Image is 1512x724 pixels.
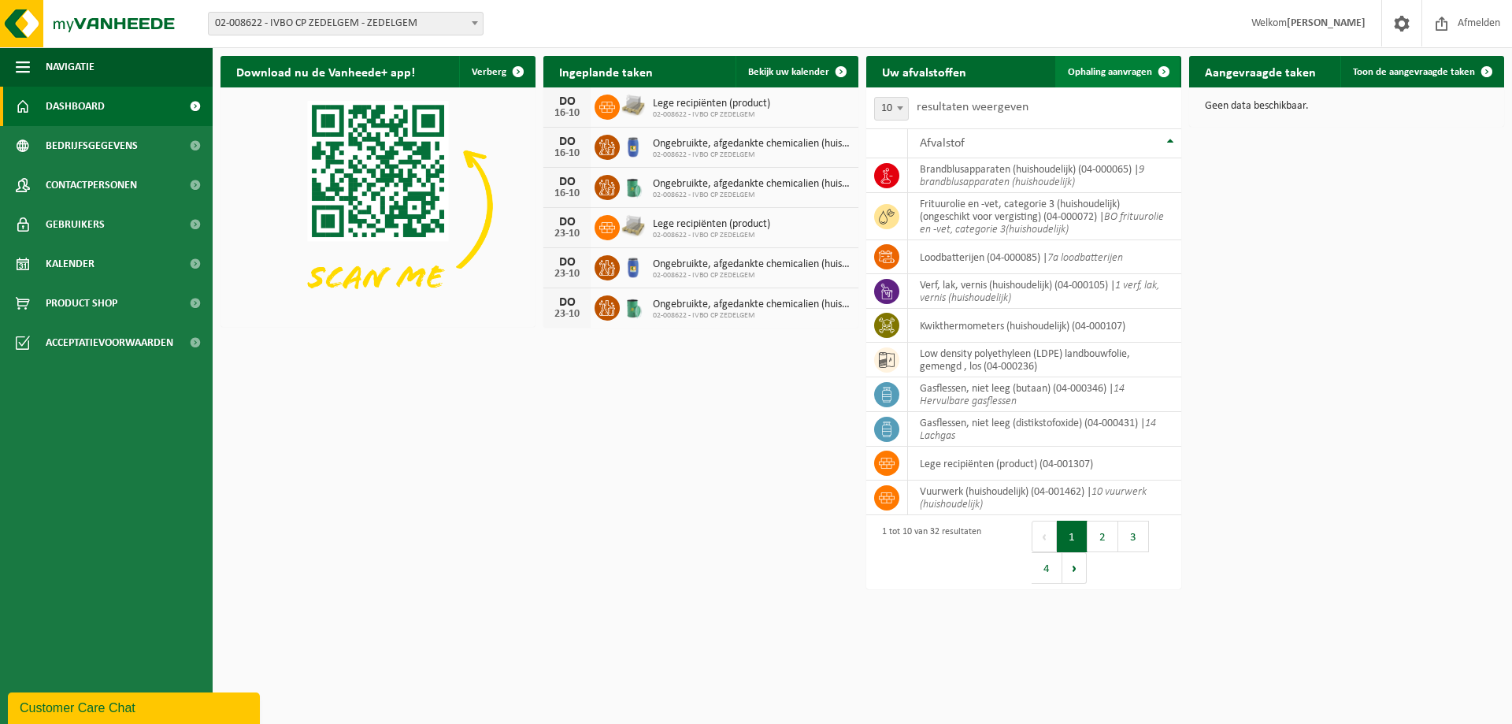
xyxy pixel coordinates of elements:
[472,67,506,77] span: Verberg
[620,173,647,199] img: PB-OT-0200-MET-00-02
[46,126,138,165] span: Bedrijfsgegevens
[920,418,1156,442] i: 14 Lachgas
[866,56,982,87] h2: Uw afvalstoffen
[1205,101,1488,112] p: Geen data beschikbaar.
[917,101,1028,113] label: resultaten weergeven
[1057,521,1088,552] button: 1
[620,293,647,320] img: PB-OT-0200-MET-00-02
[653,231,770,240] span: 02-008622 - IVBO CP ZEDELGEM
[551,228,583,239] div: 23-10
[551,216,583,228] div: DO
[736,56,857,87] a: Bekijk uw kalender
[748,67,829,77] span: Bekijk uw kalender
[1118,521,1149,552] button: 3
[46,47,94,87] span: Navigatie
[908,309,1181,343] td: kwikthermometers (huishoudelijk) (04-000107)
[1353,67,1475,77] span: Toon de aangevraagde taken
[1032,552,1062,584] button: 4
[653,271,850,280] span: 02-008622 - IVBO CP ZEDELGEM
[908,412,1181,447] td: gasflessen, niet leeg (distikstofoxide) (04-000431) |
[908,447,1181,481] td: lege recipiënten (product) (04-001307)
[1189,56,1332,87] h2: Aangevraagde taken
[908,343,1181,377] td: low density polyethyleen (LDPE) landbouwfolie, gemengd , los (04-000236)
[46,244,94,284] span: Kalender
[620,132,647,159] img: PB-OT-0120-HPE-00-02
[220,56,431,87] h2: Download nu de Vanheede+ app!
[551,256,583,269] div: DO
[1055,56,1180,87] a: Ophaling aanvragen
[920,280,1159,304] i: 1 verf, lak, vernis (huishoudelijk)
[551,188,583,199] div: 16-10
[653,311,850,321] span: 02-008622 - IVBO CP ZEDELGEM
[908,377,1181,412] td: gasflessen, niet leeg (butaan) (04-000346) |
[543,56,669,87] h2: Ingeplande taken
[551,309,583,320] div: 23-10
[874,97,909,121] span: 10
[620,213,647,239] img: LP-PA-00000-WDN-11
[908,481,1181,515] td: vuurwerk (huishoudelijk) (04-001462) |
[220,87,535,324] img: Download de VHEPlus App
[551,108,583,119] div: 16-10
[620,253,647,280] img: PB-OT-0120-HPE-00-02
[653,150,850,160] span: 02-008622 - IVBO CP ZEDELGEM
[653,178,850,191] span: Ongebruikte, afgedankte chemicalien (huishoudelijk)
[653,110,770,120] span: 02-008622 - IVBO CP ZEDELGEM
[653,218,770,231] span: Lege recipiënten (product)
[1287,17,1366,29] strong: [PERSON_NAME]
[653,299,850,311] span: Ongebruikte, afgedankte chemicalien (huishoudelijk)
[551,296,583,309] div: DO
[920,164,1144,188] i: 9 brandblusapparaten (huishoudelijk)
[908,193,1181,240] td: frituurolie en -vet, categorie 3 (huishoudelijk) (ongeschikt voor vergisting) (04-000072) |
[1088,521,1118,552] button: 2
[459,56,534,87] button: Verberg
[620,92,647,119] img: LP-PA-00000-WDN-11
[551,136,583,148] div: DO
[653,98,770,110] span: Lege recipiënten (product)
[875,98,908,120] span: 10
[1032,521,1057,552] button: Previous
[551,269,583,280] div: 23-10
[920,211,1164,236] i: BO frituurolie en -vet, categorie 3(huishoudelijk)
[1340,56,1503,87] a: Toon de aangevraagde taken
[874,519,981,585] div: 1 tot 10 van 32 resultaten
[46,284,117,323] span: Product Shop
[46,87,105,126] span: Dashboard
[1062,552,1087,584] button: Next
[908,240,1181,274] td: loodbatterijen (04-000085) |
[653,258,850,271] span: Ongebruikte, afgedankte chemicalien (huishoudelijk)
[208,12,484,35] span: 02-008622 - IVBO CP ZEDELGEM - ZEDELGEM
[653,191,850,200] span: 02-008622 - IVBO CP ZEDELGEM
[46,165,137,205] span: Contactpersonen
[920,383,1125,407] i: 14 Hervulbare gasflessen
[920,137,965,150] span: Afvalstof
[908,274,1181,309] td: verf, lak, vernis (huishoudelijk) (04-000105) |
[46,323,173,362] span: Acceptatievoorwaarden
[551,95,583,108] div: DO
[653,138,850,150] span: Ongebruikte, afgedankte chemicalien (huishoudelijk)
[46,205,105,244] span: Gebruikers
[8,689,263,724] iframe: chat widget
[209,13,483,35] span: 02-008622 - IVBO CP ZEDELGEM - ZEDELGEM
[551,148,583,159] div: 16-10
[551,176,583,188] div: DO
[908,158,1181,193] td: brandblusapparaten (huishoudelijk) (04-000065) |
[920,486,1147,511] i: 10 vuurwerk (huishoudelijk)
[1047,252,1123,264] i: 7a loodbatterijen
[1068,67,1152,77] span: Ophaling aanvragen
